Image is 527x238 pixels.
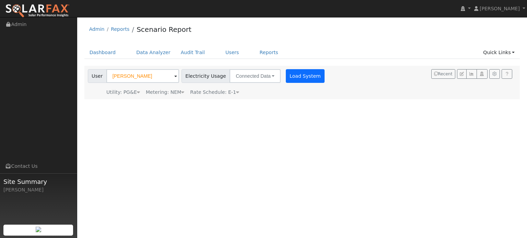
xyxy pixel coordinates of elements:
a: Users [220,46,244,59]
a: Help Link [502,69,512,79]
span: Electricity Usage [181,69,230,83]
div: Metering: NEM [146,89,184,96]
a: Dashboard [84,46,121,59]
img: retrieve [36,227,41,232]
a: Reports [255,46,283,59]
a: Audit Trail [176,46,210,59]
span: [PERSON_NAME] [480,6,520,11]
span: User [88,69,107,83]
button: Load System [286,69,325,83]
button: Recent [431,69,455,79]
img: SolarFax [5,4,70,18]
span: Alias: E1 [190,89,239,95]
a: Reports [111,26,129,32]
div: Utility: PG&E [106,89,140,96]
button: Login As [477,69,487,79]
button: Multi-Series Graph [466,69,477,79]
button: Connected Data [230,69,281,83]
a: Admin [89,26,105,32]
button: Settings [489,69,500,79]
button: Edit User [457,69,467,79]
a: Data Analyzer [131,46,176,59]
a: Scenario Report [137,25,191,34]
a: Quick Links [478,46,520,59]
div: [PERSON_NAME] [3,186,73,193]
input: Select a User [106,69,179,83]
span: Site Summary [3,177,73,186]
